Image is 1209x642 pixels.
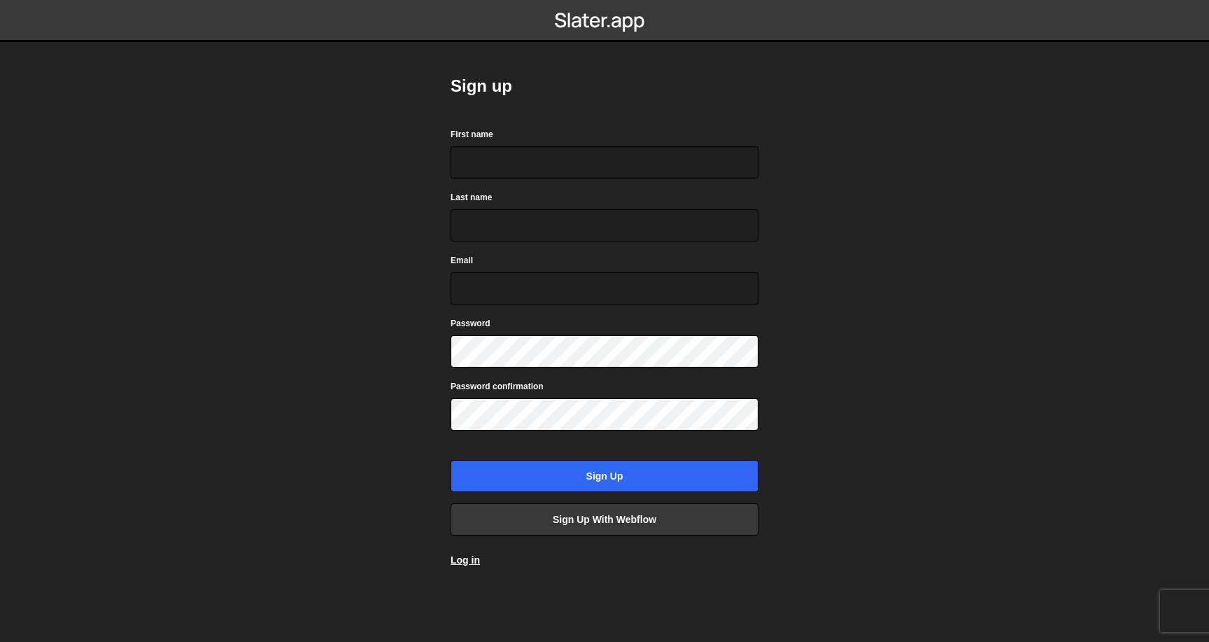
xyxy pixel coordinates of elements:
[451,503,758,536] a: Sign up with Webflow
[451,379,544,393] label: Password confirmation
[451,253,473,267] label: Email
[451,75,758,97] h2: Sign up
[451,316,490,330] label: Password
[451,190,492,204] label: Last name
[451,554,480,566] a: Log in
[451,460,758,492] input: Sign up
[451,127,493,141] label: First name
